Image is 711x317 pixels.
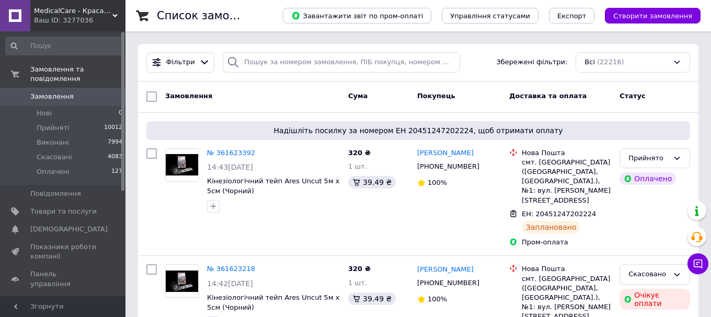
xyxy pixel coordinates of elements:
span: Товари та послуги [30,207,97,216]
div: Скасовано [628,269,669,280]
span: Нові [37,109,52,118]
span: Оплачені [37,167,70,177]
span: 127 [111,167,122,177]
a: Фото товару [165,264,199,298]
div: 39.49 ₴ [348,176,396,189]
span: 10012 [104,123,122,133]
a: Фото товару [165,148,199,182]
img: Фото товару [166,271,198,292]
span: 1 шт. [348,279,367,287]
a: [PERSON_NAME] [417,148,474,158]
span: 7994 [108,138,122,147]
span: Всі [584,57,595,67]
div: Прийнято [628,153,669,164]
span: Панель управління [30,269,97,288]
span: 4083 [108,152,122,162]
div: Пром-оплата [522,238,611,247]
div: Оплачено [620,172,676,185]
span: Експорт [557,12,587,20]
span: Надішліть посилку за номером ЕН 20451247202224, щоб отримати оплату [151,125,686,136]
span: Скасовані [37,152,72,162]
span: Показники роботи компанії [30,242,97,261]
span: Статус [620,92,646,100]
div: Заплановано [522,221,581,233]
span: [PHONE_NUMBER] [417,162,479,170]
a: Кінезіологічний тейп Ares Uncut 5м х 5см (Чорний) [207,293,340,311]
button: Управління статусами [442,8,538,24]
span: Покупець [417,92,455,100]
span: [PHONE_NUMBER] [417,279,479,287]
div: смт. [GEOGRAPHIC_DATA] ([GEOGRAPHIC_DATA], [GEOGRAPHIC_DATA].), №1: вул. [PERSON_NAME][STREET_ADD... [522,158,611,205]
span: Завантажити звіт по пром-оплаті [291,11,423,20]
span: 100% [428,295,447,303]
div: Очікує оплати [620,289,690,310]
span: Доставка та оплата [509,92,587,100]
div: Нова Пошта [522,264,611,274]
span: Замовлення [30,92,74,101]
span: 100% [428,179,447,186]
span: 0 [119,109,122,118]
span: Створити замовлення [613,12,692,20]
span: Збережені фільтри: [496,57,567,67]
a: Кінезіологічний тейп Ares Uncut 5м х 5см (Чорний) [207,177,340,195]
button: Експорт [549,8,595,24]
span: Cума [348,92,368,100]
button: Завантажити звіт по пром-оплаті [283,8,431,24]
button: Створити замовлення [605,8,701,24]
a: № 361623218 [207,265,255,273]
a: № 361623392 [207,149,255,157]
span: 14:42[DATE] [207,279,253,288]
span: Замовлення [165,92,212,100]
span: Фільтри [166,57,195,67]
div: Нова Пошта [522,148,611,158]
span: MedicalCare - Краса та догляд за Вашим здоров'ям [34,6,112,16]
button: Чат з покупцем [687,253,708,274]
input: Пошук [5,37,123,55]
input: Пошук за номером замовлення, ПІБ покупця, номером телефону, Email, номером накладної [223,52,460,73]
span: 320 ₴ [348,149,371,157]
span: [DEMOGRAPHIC_DATA] [30,225,108,234]
h1: Список замовлень [157,9,263,22]
span: ЕН: 20451247202224 [522,210,596,218]
span: 14:43[DATE] [207,163,253,171]
span: Виконані [37,138,69,147]
a: [PERSON_NAME] [417,265,474,275]
img: Фото товару [166,154,198,175]
span: Прийняті [37,123,69,133]
span: 1 шт. [348,162,367,170]
span: Замовлення та повідомлення [30,65,125,84]
div: 39.49 ₴ [348,292,396,305]
div: Ваш ID: 3277036 [34,16,125,25]
span: Повідомлення [30,189,81,198]
a: Створити замовлення [594,11,701,19]
span: (22216) [597,58,624,66]
span: 320 ₴ [348,265,371,273]
span: Управління статусами [450,12,530,20]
